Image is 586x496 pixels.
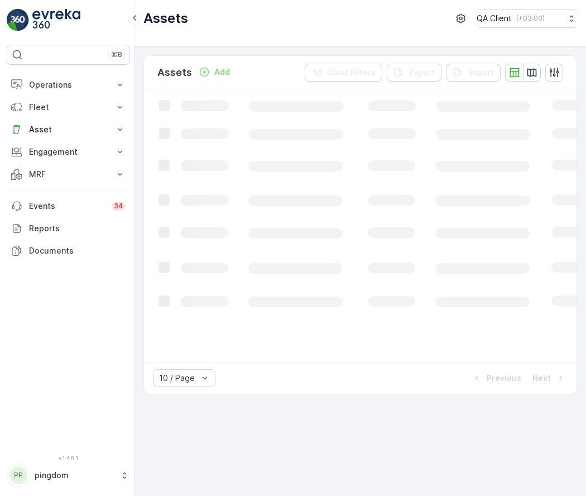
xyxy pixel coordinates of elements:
[157,65,192,80] p: Assets
[468,67,494,78] p: Import
[114,202,123,211] p: 34
[531,371,568,385] button: Next
[7,74,130,96] button: Operations
[7,240,130,262] a: Documents
[487,373,521,384] p: Previous
[29,102,108,113] p: Fleet
[32,9,80,31] img: logo_light-DOdMpM7g.png
[409,67,435,78] p: Export
[7,455,130,461] span: v 1.48.1
[143,9,188,27] p: Assets
[7,141,130,163] button: Engagement
[29,169,108,180] p: MRF
[446,64,501,82] button: Import
[7,118,130,141] button: Asset
[35,470,114,481] p: pingdom
[327,67,376,78] p: Clear Filters
[387,64,441,82] button: Export
[7,163,130,185] button: MRF
[194,65,234,79] button: Add
[7,464,130,487] button: PPpingdom
[7,96,130,118] button: Fleet
[29,201,105,212] p: Events
[214,66,230,78] p: Add
[516,14,545,23] p: ( +03:00 )
[29,223,126,234] p: Reports
[532,373,551,384] p: Next
[477,13,512,24] p: QA Client
[29,79,108,90] p: Operations
[7,195,130,217] a: Events34
[470,371,522,385] button: Previous
[29,124,108,135] p: Asset
[477,9,577,28] button: QA Client(+03:00)
[7,217,130,240] a: Reports
[29,146,108,158] p: Engagement
[111,50,122,59] p: ⌘B
[7,9,29,31] img: logo
[29,245,126,256] p: Documents
[305,64,382,82] button: Clear Filters
[9,466,27,484] div: PP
